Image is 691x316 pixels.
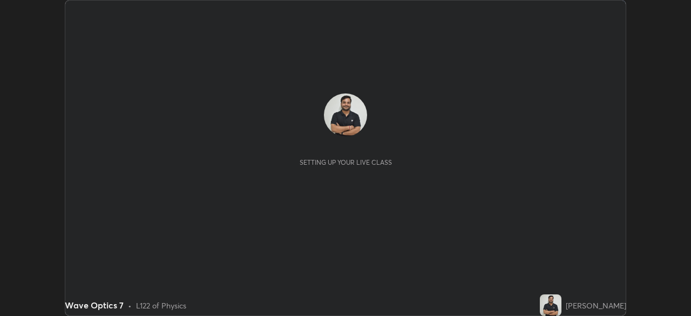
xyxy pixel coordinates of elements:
img: 8cdd97b63f9a45b38e51b853d0e74598.jpg [324,93,367,137]
div: Wave Optics 7 [65,299,124,312]
div: [PERSON_NAME] [566,300,626,311]
div: Setting up your live class [300,158,392,166]
div: • [128,300,132,311]
div: L122 of Physics [136,300,186,311]
img: 8cdd97b63f9a45b38e51b853d0e74598.jpg [540,294,561,316]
